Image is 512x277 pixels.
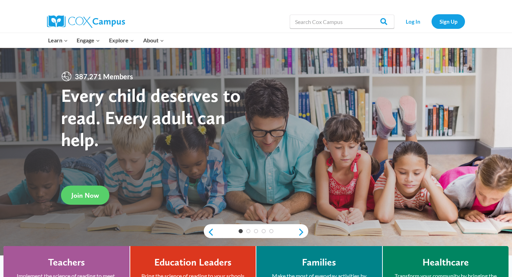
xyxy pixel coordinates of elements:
a: Log In [398,14,428,28]
h4: Healthcare [422,256,469,268]
a: 2 [246,229,250,233]
a: 3 [254,229,258,233]
strong: Every child deserves to read. Every adult can help. [61,84,241,150]
span: 387,271 Members [72,71,136,82]
span: Learn [48,36,68,45]
input: Search Cox Campus [290,15,394,28]
img: Cox Campus [47,15,125,28]
a: Sign Up [432,14,465,28]
a: Join Now [61,186,109,205]
a: previous [204,228,214,236]
div: content slider buttons [204,225,308,239]
a: next [298,228,308,236]
span: Engage [77,36,100,45]
a: 1 [239,229,243,233]
h4: Families [302,256,336,268]
a: 4 [262,229,266,233]
h4: Teachers [48,256,85,268]
span: Explore [109,36,134,45]
h4: Education Leaders [154,256,232,268]
nav: Secondary Navigation [398,14,465,28]
span: Join Now [71,191,99,199]
nav: Primary Navigation [44,33,168,48]
span: About [143,36,164,45]
a: 5 [269,229,273,233]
